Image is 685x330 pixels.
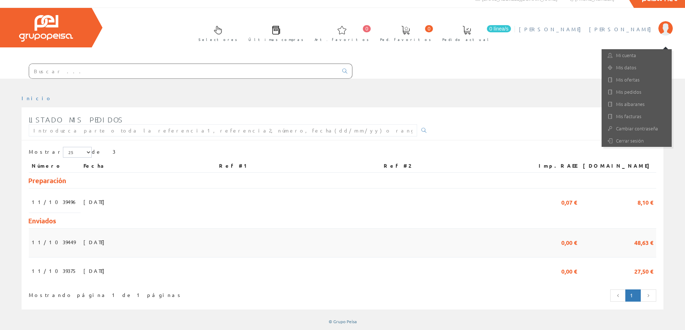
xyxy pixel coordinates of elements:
[29,289,284,299] div: Mostrando página 1 de 1 páginas
[83,265,108,277] span: [DATE]
[29,64,338,78] input: Buscar ...
[216,159,380,172] th: Ref #1
[602,135,672,147] a: Cerrar sesión
[602,98,672,110] a: Mis albaranes
[561,196,577,208] span: 0,07 €
[29,124,417,136] input: Introduzca parte o toda la referencia1, referencia2, número, fecha(dd/mm/yy) o rango de fechas(dd...
[526,159,580,172] th: Imp.RAEE
[241,20,307,46] a: Últimas compras
[561,265,577,277] span: 0,00 €
[602,86,672,98] a: Mis pedidos
[22,319,663,325] div: © Grupo Peisa
[191,20,241,46] a: Selectores
[19,15,73,42] img: Grupo Peisa
[32,196,78,208] span: 11/1039496
[28,176,66,185] span: Preparación
[602,74,672,86] a: Mis ofertas
[28,216,56,225] span: Enviados
[602,49,672,61] a: Mi cuenta
[425,25,433,32] span: 0
[363,25,371,32] span: 0
[561,236,577,248] span: 0,00 €
[32,265,77,277] span: 11/1039375
[83,236,108,248] span: [DATE]
[610,289,626,302] a: Página anterior
[32,236,76,248] span: 11/1039449
[602,122,672,135] a: Cambiar contraseña
[602,110,672,122] a: Mis facturas
[29,147,92,158] label: Mostrar
[380,36,431,43] span: Ped. favoritos
[487,25,511,32] span: 0 línea/s
[22,95,52,101] a: Inicio
[519,20,673,27] a: [PERSON_NAME] [PERSON_NAME]
[198,36,237,43] span: Selectores
[625,289,641,302] a: Página actual
[29,159,81,172] th: Número
[29,147,656,159] div: de 3
[580,159,656,172] th: [DOMAIN_NAME]
[81,159,216,172] th: Fecha
[634,236,653,248] span: 48,63 €
[638,196,653,208] span: 8,10 €
[602,61,672,74] a: Mis datos
[315,36,369,43] span: Art. favoritos
[248,36,303,43] span: Últimas compras
[381,159,526,172] th: Ref #2
[519,25,655,33] span: [PERSON_NAME] [PERSON_NAME]
[29,115,123,124] span: Listado mis pedidos
[442,36,491,43] span: Pedido actual
[83,196,108,208] span: [DATE]
[640,289,656,302] a: Página siguiente
[634,265,653,277] span: 27,50 €
[63,147,92,158] select: Mostrar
